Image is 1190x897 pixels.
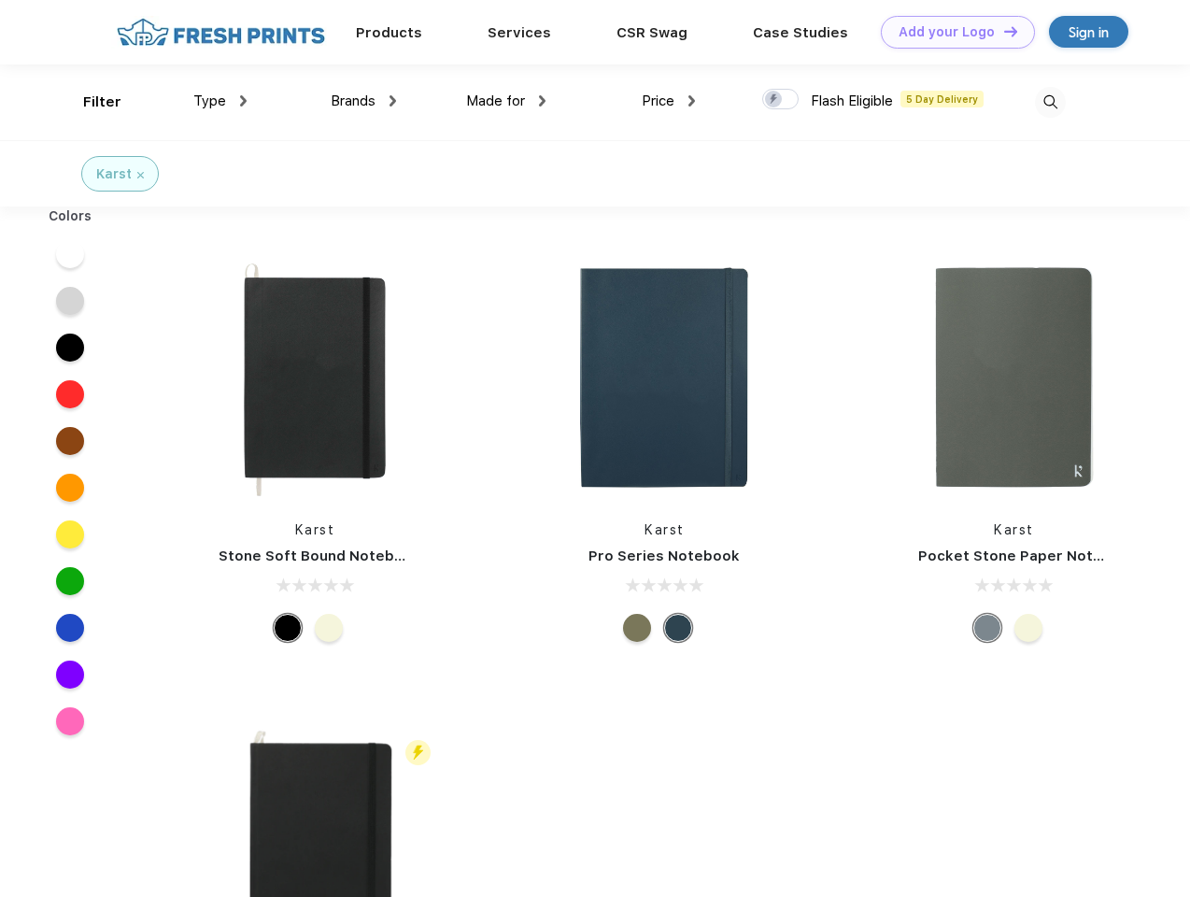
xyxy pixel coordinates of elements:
[274,614,302,642] div: Black
[539,95,545,107] img: dropdown.png
[1049,16,1128,48] a: Sign in
[645,522,685,537] a: Karst
[890,253,1139,502] img: func=resize&h=266
[390,95,396,107] img: dropdown.png
[1035,87,1066,118] img: desktop_search.svg
[466,93,525,109] span: Made for
[1069,21,1109,43] div: Sign in
[664,614,692,642] div: Navy
[899,24,995,40] div: Add your Logo
[193,93,226,109] span: Type
[331,93,375,109] span: Brands
[811,93,893,109] span: Flash Eligible
[219,548,421,564] a: Stone Soft Bound Notebook
[356,24,422,41] a: Products
[405,740,431,765] img: flash_active_toggle.svg
[96,164,132,184] div: Karst
[1014,614,1042,642] div: Beige
[688,95,695,107] img: dropdown.png
[642,93,674,109] span: Price
[616,24,687,41] a: CSR Swag
[315,614,343,642] div: Beige
[35,206,106,226] div: Colors
[623,614,651,642] div: Olive
[295,522,335,537] a: Karst
[588,548,740,564] a: Pro Series Notebook
[994,522,1034,537] a: Karst
[540,253,788,502] img: func=resize&h=266
[137,172,144,178] img: filter_cancel.svg
[191,253,439,502] img: func=resize&h=266
[111,16,331,49] img: fo%20logo%202.webp
[918,548,1139,564] a: Pocket Stone Paper Notebook
[973,614,1001,642] div: Gray
[488,24,551,41] a: Services
[1004,26,1017,36] img: DT
[83,92,121,113] div: Filter
[900,91,984,107] span: 5 Day Delivery
[240,95,247,107] img: dropdown.png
